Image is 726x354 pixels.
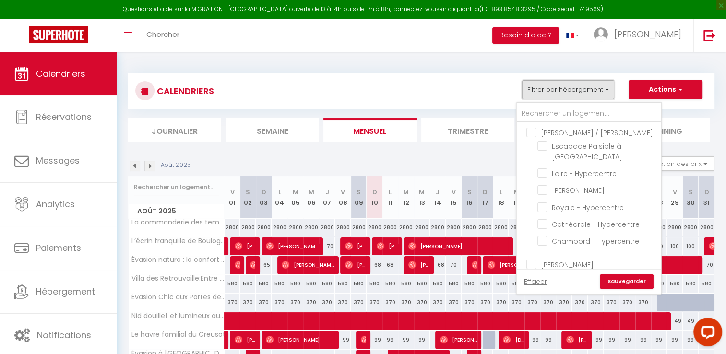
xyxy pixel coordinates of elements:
[408,237,509,255] span: [PERSON_NAME]
[635,294,651,311] div: 370
[266,237,319,255] span: [PERSON_NAME]
[509,294,524,311] div: 370
[382,294,398,311] div: 370
[446,176,462,219] th: 15
[586,19,693,52] a: ... [PERSON_NAME]
[421,118,514,142] li: Trimestre
[382,219,398,236] div: 2800
[319,294,335,311] div: 370
[588,294,604,311] div: 370
[266,330,334,349] span: [PERSON_NAME]
[419,188,425,197] abbr: M
[524,331,540,349] div: 99
[398,294,414,311] div: 370
[225,219,240,236] div: 2800
[335,176,351,219] th: 08
[524,294,540,311] div: 370
[357,188,361,197] abbr: S
[614,28,681,40] span: [PERSON_NAME]
[483,188,488,197] abbr: D
[500,188,502,197] abbr: L
[414,294,430,311] div: 370
[477,219,493,236] div: 2800
[155,80,214,102] h3: CALENDRIERS
[398,331,414,349] div: 99
[382,331,398,349] div: 99
[278,188,281,197] abbr: L
[488,256,699,274] span: [PERSON_NAME]
[588,331,604,349] div: 99
[667,176,683,219] th: 29
[594,27,608,42] img: ...
[36,242,81,254] span: Paiements
[282,256,334,274] span: [PERSON_NAME]
[377,237,398,255] span: [PERSON_NAME]
[446,294,462,311] div: 370
[643,156,714,171] button: Gestion des prix
[161,161,191,170] p: Août 2025
[462,219,477,236] div: 2800
[403,188,409,197] abbr: M
[367,275,382,293] div: 580
[683,237,699,255] div: 100
[509,219,524,236] div: 2800
[699,219,714,236] div: 2800
[287,219,303,236] div: 2800
[272,275,287,293] div: 580
[600,274,654,289] a: Sauvegarder
[303,294,319,311] div: 370
[619,331,635,349] div: 99
[287,294,303,311] div: 370
[477,275,493,293] div: 580
[130,275,226,282] span: Villa des Retrouvaille:Entre Confort et Tradition
[351,294,367,311] div: 370
[619,294,635,311] div: 370
[540,331,556,349] div: 99
[130,219,226,226] span: La commanderie des templiers
[235,237,256,255] span: [PERSON_NAME]
[36,154,80,166] span: Messages
[226,118,319,142] li: Semaine
[130,331,226,338] span: Le havre familial du Creusot
[240,176,256,219] th: 02
[36,285,95,297] span: Hébergement
[492,27,559,44] button: Besoin d'aide ?
[686,314,726,354] iframe: LiveChat chat widget
[522,80,614,99] button: Filtrer par hébergement
[319,237,335,255] div: 70
[493,275,509,293] div: 580
[272,294,287,311] div: 370
[540,294,556,311] div: 370
[303,219,319,236] div: 2800
[414,176,430,219] th: 13
[129,204,224,218] span: Août 2025
[325,188,329,197] abbr: J
[361,330,366,349] span: [PERSON_NAME]
[367,176,382,219] th: 10
[477,176,493,219] th: 17
[472,256,477,274] span: [PERSON_NAME]
[467,188,472,197] abbr: S
[398,275,414,293] div: 580
[130,312,226,319] span: Nid douillet et lumineux au [GEOGRAPHIC_DATA]
[367,256,382,274] div: 68
[699,256,714,274] div: 70
[139,19,187,52] a: Chercher
[272,176,287,219] th: 04
[309,188,314,197] abbr: M
[689,188,693,197] abbr: S
[673,188,677,197] abbr: V
[477,294,493,311] div: 370
[493,219,509,236] div: 2800
[37,329,91,341] span: Notifications
[408,256,429,274] span: [PERSON_NAME]
[256,219,272,236] div: 2800
[367,294,382,311] div: 370
[36,68,85,80] span: Calendriers
[667,219,683,236] div: 2800
[372,188,377,197] abbr: D
[335,294,351,311] div: 370
[414,275,430,293] div: 580
[335,331,351,349] div: 99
